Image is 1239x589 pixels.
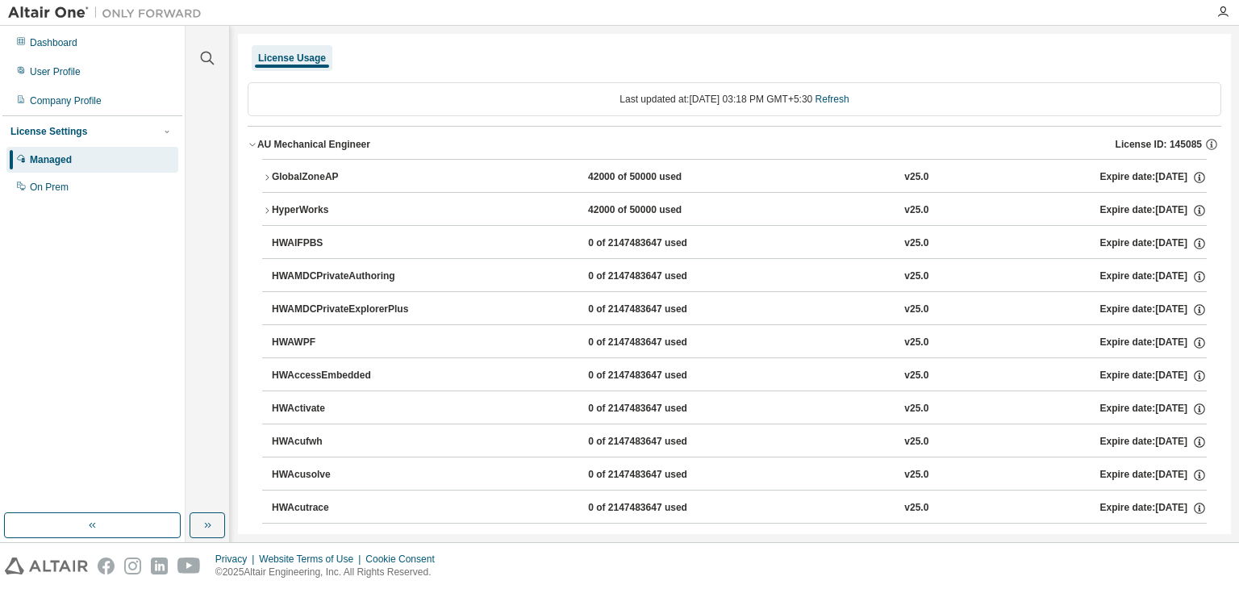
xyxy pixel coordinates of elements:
[215,553,259,566] div: Privacy
[904,269,928,284] div: v25.0
[272,203,417,218] div: HyperWorks
[1100,369,1207,383] div: Expire date: [DATE]
[1100,303,1207,317] div: Expire date: [DATE]
[816,94,849,105] a: Refresh
[588,402,733,416] div: 0 of 2147483647 used
[588,336,733,350] div: 0 of 2147483647 used
[1116,138,1202,151] span: License ID: 145085
[30,94,102,107] div: Company Profile
[272,402,417,416] div: HWActivate
[272,358,1207,394] button: HWAccessEmbedded0 of 2147483647 usedv25.0Expire date:[DATE]
[272,501,417,516] div: HWAcutrace
[98,558,115,574] img: facebook.svg
[588,501,733,516] div: 0 of 2147483647 used
[272,369,417,383] div: HWAccessEmbedded
[588,236,733,251] div: 0 of 2147483647 used
[272,435,417,449] div: HWAcufwh
[30,36,77,49] div: Dashboard
[588,303,733,317] div: 0 of 2147483647 used
[272,325,1207,361] button: HWAWPF0 of 2147483647 usedv25.0Expire date:[DATE]
[272,259,1207,294] button: HWAMDCPrivateAuthoring0 of 2147483647 usedv25.0Expire date:[DATE]
[1100,170,1207,185] div: Expire date: [DATE]
[272,170,417,185] div: GlobalZoneAP
[30,65,81,78] div: User Profile
[10,125,87,138] div: License Settings
[30,181,69,194] div: On Prem
[272,269,417,284] div: HWAMDCPrivateAuthoring
[904,468,928,482] div: v25.0
[124,558,141,574] img: instagram.svg
[8,5,210,21] img: Altair One
[904,435,928,449] div: v25.0
[1100,336,1207,350] div: Expire date: [DATE]
[248,127,1221,162] button: AU Mechanical EngineerLicense ID: 145085
[904,402,928,416] div: v25.0
[588,468,733,482] div: 0 of 2147483647 used
[215,566,444,579] p: © 2025 Altair Engineering, Inc. All Rights Reserved.
[177,558,201,574] img: youtube.svg
[272,391,1207,427] button: HWActivate0 of 2147483647 usedv25.0Expire date:[DATE]
[588,203,733,218] div: 42000 of 50000 used
[588,369,733,383] div: 0 of 2147483647 used
[1100,402,1207,416] div: Expire date: [DATE]
[272,491,1207,526] button: HWAcutrace0 of 2147483647 usedv25.0Expire date:[DATE]
[272,424,1207,460] button: HWAcufwh0 of 2147483647 usedv25.0Expire date:[DATE]
[904,203,928,218] div: v25.0
[904,170,928,185] div: v25.0
[257,138,370,151] div: AU Mechanical Engineer
[272,524,1207,559] button: HWAcuview0 of 2147483647 usedv25.0Expire date:[DATE]
[904,336,928,350] div: v25.0
[1100,435,1207,449] div: Expire date: [DATE]
[5,558,88,574] img: altair_logo.svg
[258,52,326,65] div: License Usage
[272,457,1207,493] button: HWAcusolve0 of 2147483647 usedv25.0Expire date:[DATE]
[272,303,417,317] div: HWAMDCPrivateExplorerPlus
[588,435,733,449] div: 0 of 2147483647 used
[1100,203,1207,218] div: Expire date: [DATE]
[272,236,417,251] div: HWAIFPBS
[365,553,444,566] div: Cookie Consent
[259,553,365,566] div: Website Terms of Use
[272,226,1207,261] button: HWAIFPBS0 of 2147483647 usedv25.0Expire date:[DATE]
[904,236,928,251] div: v25.0
[1100,269,1207,284] div: Expire date: [DATE]
[262,160,1207,195] button: GlobalZoneAP42000 of 50000 usedv25.0Expire date:[DATE]
[588,269,733,284] div: 0 of 2147483647 used
[30,153,72,166] div: Managed
[272,292,1207,328] button: HWAMDCPrivateExplorerPlus0 of 2147483647 usedv25.0Expire date:[DATE]
[1100,501,1207,516] div: Expire date: [DATE]
[904,303,928,317] div: v25.0
[272,468,417,482] div: HWAcusolve
[904,501,928,516] div: v25.0
[151,558,168,574] img: linkedin.svg
[248,82,1221,116] div: Last updated at: [DATE] 03:18 PM GMT+5:30
[272,336,417,350] div: HWAWPF
[588,170,733,185] div: 42000 of 50000 used
[262,193,1207,228] button: HyperWorks42000 of 50000 usedv25.0Expire date:[DATE]
[1100,236,1207,251] div: Expire date: [DATE]
[1100,468,1207,482] div: Expire date: [DATE]
[904,369,928,383] div: v25.0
